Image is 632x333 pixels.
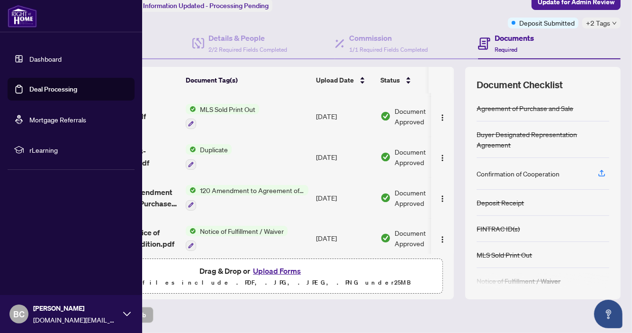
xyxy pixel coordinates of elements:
[435,149,450,165] button: Logo
[186,104,196,114] img: Status Icon
[196,185,308,195] span: 120 Amendment to Agreement of Purchase and Sale
[435,231,450,246] button: Logo
[377,67,457,93] th: Status
[495,46,518,53] span: Required
[29,115,86,124] a: Mortgage Referrals
[586,18,610,28] span: +2 Tags
[612,21,617,26] span: down
[312,67,377,93] th: Upload Date
[380,75,400,85] span: Status
[380,152,391,162] img: Document Status
[312,96,377,137] td: [DATE]
[250,265,304,277] button: Upload Forms
[186,104,259,129] button: Status IconMLS Sold Print Out
[349,32,428,44] h4: Commission
[380,111,391,121] img: Document Status
[186,185,308,211] button: Status Icon120 Amendment to Agreement of Purchase and Sale
[143,1,269,10] span: Information Updated - Processing Pending
[439,154,446,162] img: Logo
[477,223,520,234] div: FINTRAC ID(s)
[435,109,450,124] button: Logo
[395,106,453,127] span: Document Approved
[395,147,453,167] span: Document Approved
[477,78,563,92] span: Document Checklist
[312,137,377,177] td: [DATE]
[380,233,391,243] img: Document Status
[186,185,196,195] img: Status Icon
[594,300,623,328] button: Open asap
[477,168,560,179] div: Confirmation of Cooperation
[29,55,62,63] a: Dashboard
[33,303,118,314] span: [PERSON_NAME]
[312,218,377,259] td: [DATE]
[477,129,609,150] div: Buyer Designated Representation Agreement
[209,32,288,44] h4: Details & People
[29,85,77,93] a: Deal Processing
[209,46,288,53] span: 2/2 Required Fields Completed
[186,226,196,236] img: Status Icon
[439,114,446,121] img: Logo
[477,197,524,208] div: Deposit Receipt
[199,265,304,277] span: Drag & Drop or
[67,277,436,288] p: Supported files include .PDF, .JPG, .JPEG, .PNG under 25 MB
[196,226,288,236] span: Notice of Fulfillment / Waiver
[33,314,118,325] span: [DOMAIN_NAME][EMAIL_ADDRESS][DOMAIN_NAME]
[435,190,450,205] button: Logo
[395,187,453,208] span: Document Approved
[439,236,446,243] img: Logo
[439,195,446,203] img: Logo
[312,177,377,218] td: [DATE]
[13,307,25,321] span: BC
[477,250,532,260] div: MLS Sold Print Out
[186,144,196,155] img: Status Icon
[196,104,259,114] span: MLS Sold Print Out
[29,145,128,155] span: rLearning
[349,46,428,53] span: 1/1 Required Fields Completed
[61,259,442,294] span: Drag & Drop orUpload FormsSupported files include .PDF, .JPG, .JPEG, .PNG under25MB
[477,103,573,113] div: Agreement of Purchase and Sale
[495,32,534,44] h4: Documents
[380,193,391,203] img: Document Status
[186,226,288,251] button: Status IconNotice of Fulfillment / Waiver
[519,18,575,28] span: Deposit Submitted
[8,5,37,28] img: logo
[182,67,312,93] th: Document Tag(s)
[196,144,232,155] span: Duplicate
[395,228,453,249] span: Document Approved
[186,144,232,170] button: Status IconDuplicate
[316,75,354,85] span: Upload Date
